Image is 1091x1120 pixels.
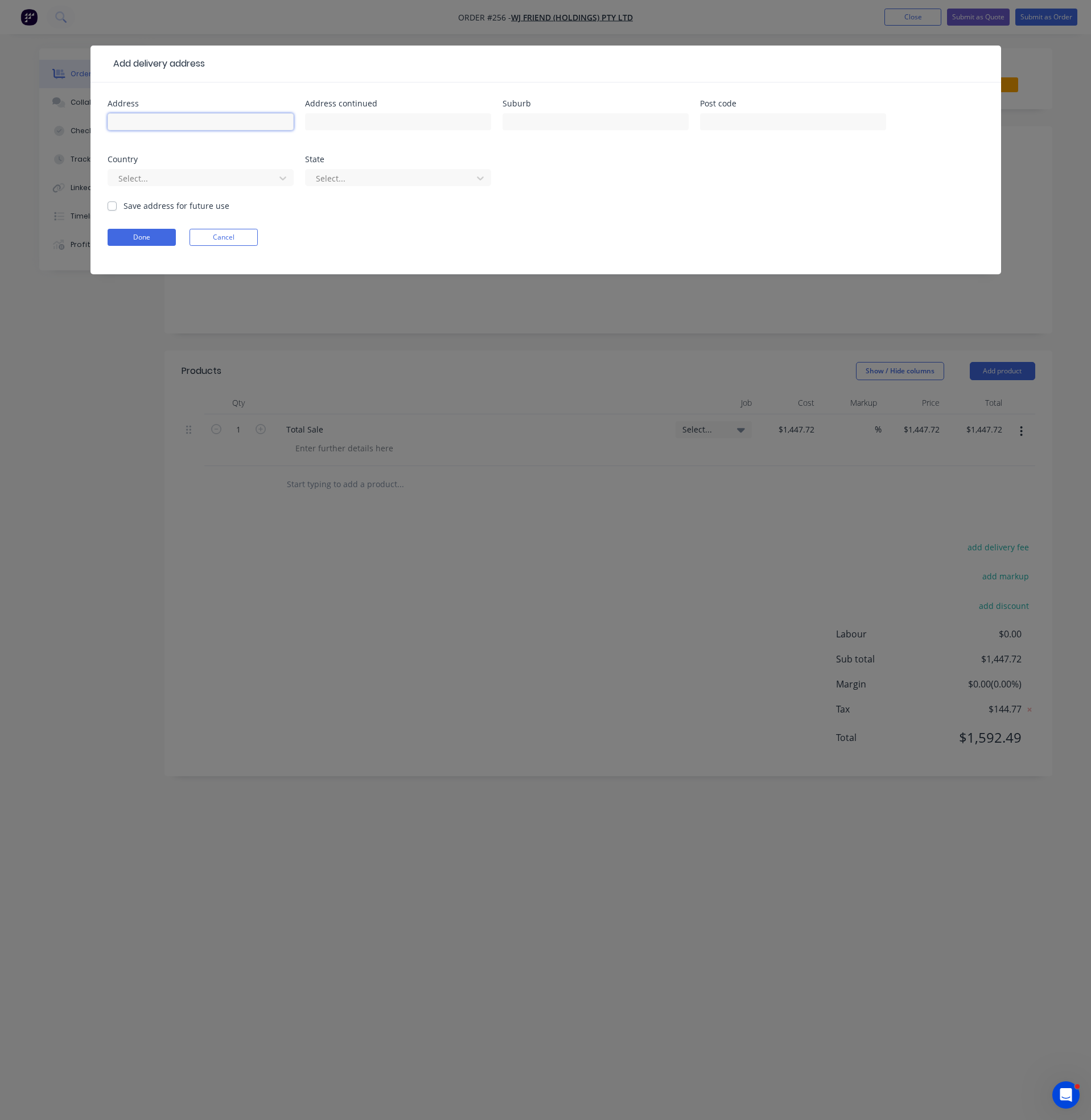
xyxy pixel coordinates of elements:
[503,100,689,108] div: Suburb
[305,100,491,108] div: Address continued
[700,100,886,108] div: Post code
[190,229,258,246] button: Cancel
[108,100,294,108] div: Address
[1052,1081,1080,1109] iframe: Intercom live chat
[305,155,491,163] div: State
[123,200,229,212] label: Save address for future use
[108,57,205,71] div: Add delivery address
[108,155,294,163] div: Country
[108,229,176,246] button: Done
